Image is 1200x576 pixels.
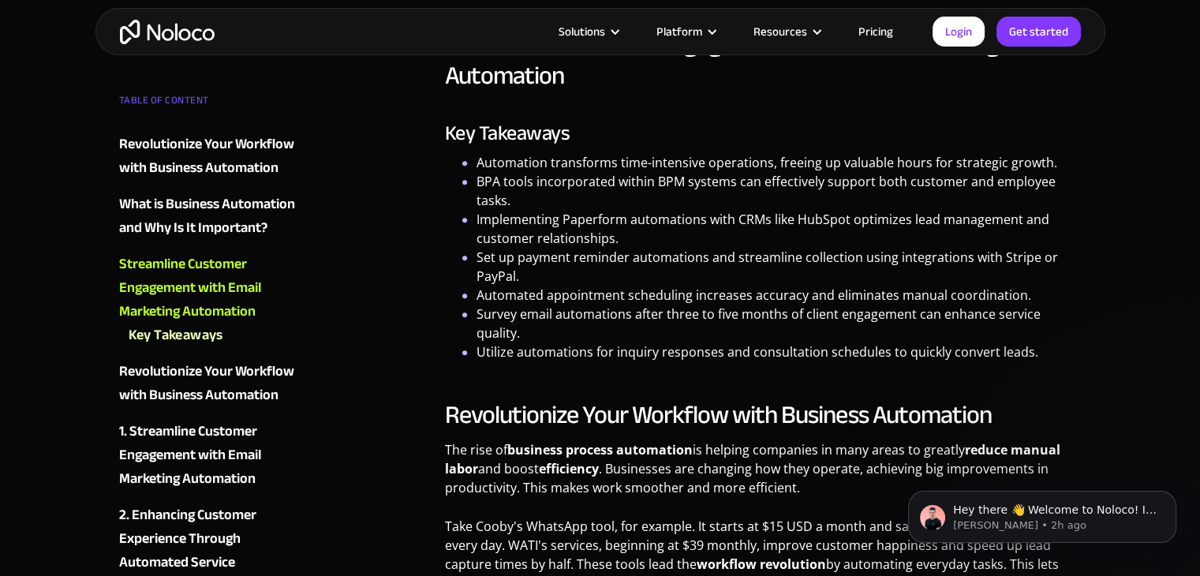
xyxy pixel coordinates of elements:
[445,399,1082,431] h2: Revolutionize Your Workflow with Business Automation
[753,21,807,42] div: Resources
[507,441,693,458] strong: business process automation
[445,28,1082,92] h2: Streamline Customer Engagement with Email Marketing Automation
[445,122,1082,145] h3: Key Takeaways
[119,193,310,240] a: What is Business Automation and Why Is It Important?
[477,172,1082,210] li: BPA tools incorporated within BPM systems can effectively support both customer and employee tasks.
[539,460,599,477] strong: efficiency
[119,252,310,324] a: Streamline Customer Engagement with Email Marketing Automation
[119,503,310,574] a: 2. Enhancing Customer Experience Through Automated Service
[656,21,702,42] div: Platform
[637,21,734,42] div: Platform
[129,324,223,347] div: Key Takeaways
[129,324,310,347] a: Key Takeaways
[477,248,1082,286] li: Set up payment reminder automations and streamline collection using integrations with Stripe or P...
[477,305,1082,342] li: Survey email automations after three to five months of client engagement can enhance service qual...
[445,441,1060,477] strong: reduce manual labor
[539,21,637,42] div: Solutions
[119,133,310,180] a: Revolutionize Your Workflow with Business Automation
[697,555,826,573] strong: workflow revolution
[839,21,913,42] a: Pricing
[445,440,1082,509] p: The rise of is helping companies in many areas to greatly and boost . Businesses are changing how...
[119,360,310,407] a: Revolutionize Your Workflow with Business Automation
[477,342,1082,361] li: Utilize automations for inquiry responses and consultation schedules to quickly convert leads.
[119,88,310,120] div: TABLE OF CONTENT
[477,153,1082,172] li: Automation transforms time-intensive operations, freeing up valuable hours for strategic growth.
[734,21,839,42] div: Resources
[477,210,1082,248] li: Implementing Paperform automations with CRMs like HubSpot optimizes lead management and customer ...
[119,420,310,491] a: 1. Streamline Customer Engagement with Email Marketing Automation
[120,20,215,44] a: home
[884,458,1200,568] iframe: Intercom notifications message
[933,17,985,47] a: Login
[996,17,1081,47] a: Get started
[477,286,1082,305] li: Automated appointment scheduling increases accuracy and eliminates manual coordination.
[559,21,605,42] div: Solutions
